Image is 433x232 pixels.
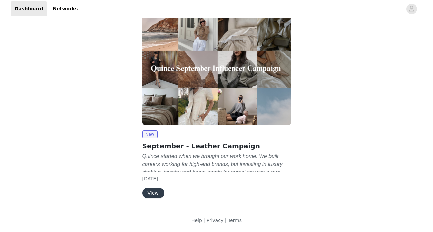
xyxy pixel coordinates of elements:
[142,188,164,198] button: View
[48,1,82,16] a: Networks
[142,153,285,199] em: Quince started when we brought our work home. We built careers working for high-end brands, but i...
[206,218,223,223] a: Privacy
[228,218,242,223] a: Terms
[142,141,291,151] h2: September - Leather Campaign
[408,4,415,14] div: avatar
[203,218,205,223] span: |
[142,14,291,125] img: Quince
[142,191,164,196] a: View
[142,130,158,138] span: New
[191,218,202,223] a: Help
[142,176,158,181] span: [DATE]
[225,218,227,223] span: |
[11,1,47,16] a: Dashboard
